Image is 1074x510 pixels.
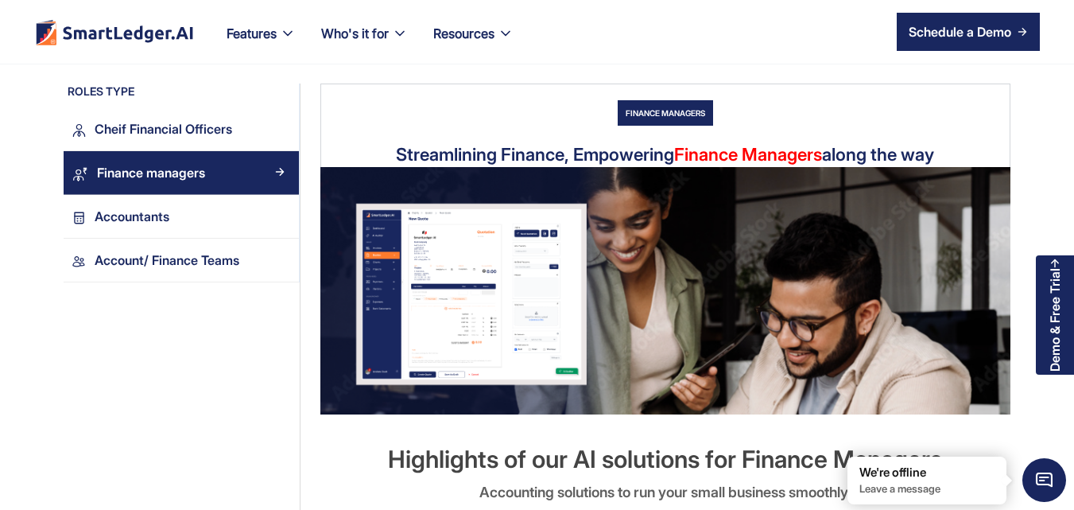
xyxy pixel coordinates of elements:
[321,22,389,45] div: Who's it for
[859,482,995,496] p: Leave a message
[34,19,195,45] a: home
[34,19,195,45] img: footer logo
[64,239,299,282] a: Account/ Finance TeamsArrow Right Blue
[275,211,285,220] img: Arrow Right Blue
[64,84,299,107] div: ROLES TYPE
[97,162,205,184] div: Finance managers
[1022,458,1066,502] span: Chat Widget
[275,123,285,133] img: Arrow Right Blue
[909,22,1011,41] div: Schedule a Demo
[433,22,494,45] div: Resources
[275,255,285,264] img: Arrow Right Blue
[1048,268,1062,372] div: Demo & Free Trial
[95,250,239,271] div: Account/ Finance Teams
[388,446,942,472] div: Highlights of our AI solutions for Finance Managers
[275,167,285,177] img: Arrow Right Blue
[859,465,995,481] div: We're offline
[618,100,713,126] div: Finance managers
[396,142,934,167] div: Streamlining Finance, Empowering along the way
[64,151,299,195] a: Finance managersArrow Right Blue
[64,195,299,239] a: AccountantsArrow Right Blue
[1018,27,1027,37] img: arrow right icon
[674,144,822,165] span: Finance Managers
[227,22,277,45] div: Features
[64,107,299,151] a: Cheif Financial OfficersArrow Right Blue
[214,22,308,64] div: Features
[95,206,169,228] div: Accountants
[95,119,232,140] div: Cheif Financial Officers
[421,22,526,64] div: Resources
[308,22,421,64] div: Who's it for
[479,480,851,505] div: Accounting solutions to run your small business smoothly.
[897,13,1040,51] a: Schedule a Demo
